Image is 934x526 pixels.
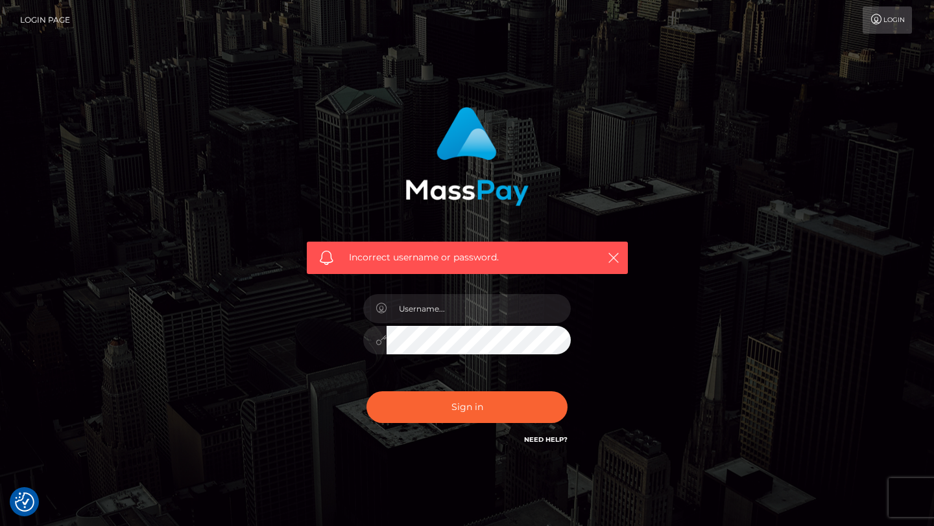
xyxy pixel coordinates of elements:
button: Consent Preferences [15,492,34,512]
img: Revisit consent button [15,492,34,512]
button: Sign in [366,391,568,423]
img: MassPay Login [405,107,529,206]
a: Login [863,6,912,34]
span: Incorrect username or password. [349,251,586,264]
input: Username... [387,294,571,323]
a: Login Page [20,6,70,34]
a: Need Help? [524,435,568,444]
